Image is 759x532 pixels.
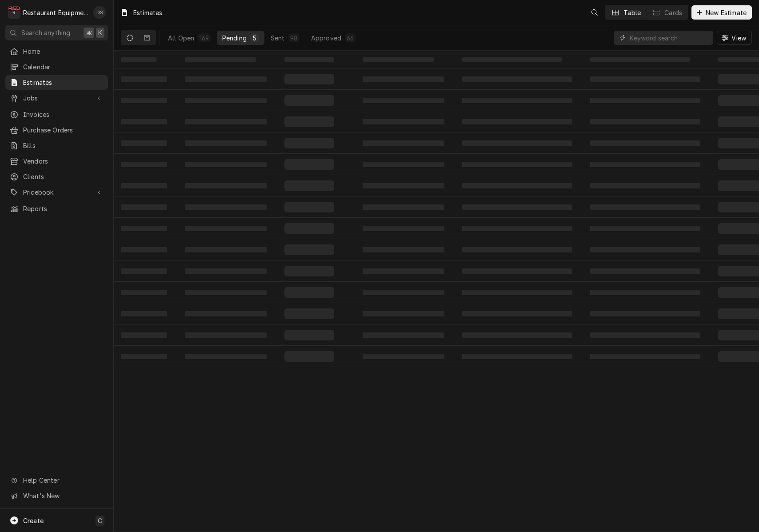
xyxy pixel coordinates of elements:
[590,183,700,188] span: ‌
[623,8,641,17] div: Table
[98,28,102,37] span: K
[5,154,108,168] a: Vendors
[5,138,108,153] a: Bills
[185,226,267,231] span: ‌
[185,57,256,62] span: ‌
[5,473,108,488] a: Go to Help Center
[363,268,444,274] span: ‌
[121,140,167,146] span: ‌
[5,201,108,216] a: Reports
[363,98,444,103] span: ‌
[23,517,44,524] span: Create
[121,162,167,167] span: ‌
[363,162,444,167] span: ‌
[86,28,92,37] span: ⌘
[121,183,167,188] span: ‌
[271,33,285,43] div: Sent
[5,44,108,59] a: Home
[590,140,700,146] span: ‌
[121,332,167,338] span: ‌
[590,354,700,359] span: ‌
[363,247,444,252] span: ‌
[284,159,334,170] span: ‌
[347,33,354,43] div: 66
[462,119,572,124] span: ‌
[284,74,334,84] span: ‌
[462,183,572,188] span: ‌
[121,311,167,316] span: ‌
[363,332,444,338] span: ‌
[5,60,108,74] a: Calendar
[590,311,700,316] span: ‌
[462,98,572,103] span: ‌
[590,57,690,62] span: ‌
[114,51,759,532] table: Pending Estimates List Loading
[462,311,572,316] span: ‌
[23,93,90,103] span: Jobs
[185,76,267,82] span: ‌
[284,308,334,319] span: ‌
[185,247,267,252] span: ‌
[363,311,444,316] span: ‌
[284,138,334,148] span: ‌
[462,204,572,210] span: ‌
[23,188,90,197] span: Pricebook
[590,268,700,274] span: ‌
[5,123,108,137] a: Purchase Orders
[185,162,267,167] span: ‌
[23,141,104,150] span: Bills
[23,78,104,87] span: Estimates
[23,204,104,213] span: Reports
[590,332,700,338] span: ‌
[587,5,602,20] button: Open search
[185,332,267,338] span: ‌
[363,354,444,359] span: ‌
[121,57,156,62] span: ‌
[462,140,572,146] span: ‌
[121,290,167,295] span: ‌
[5,107,108,122] a: Invoices
[252,33,257,43] div: 5
[5,185,108,200] a: Go to Pricebook
[462,332,572,338] span: ‌
[121,268,167,274] span: ‌
[462,268,572,274] span: ‌
[23,8,88,17] div: Restaurant Equipment Diagnostics
[363,76,444,82] span: ‌
[462,226,572,231] span: ‌
[590,290,700,295] span: ‌
[590,162,700,167] span: ‌
[284,244,334,255] span: ‌
[185,183,267,188] span: ‌
[168,33,194,43] div: All Open
[462,162,572,167] span: ‌
[590,98,700,103] span: ‌
[121,119,167,124] span: ‌
[185,311,267,316] span: ‌
[290,33,298,43] div: 98
[23,491,103,500] span: What's New
[21,28,70,37] span: Search anything
[8,6,20,19] div: R
[704,8,748,17] span: New Estimate
[590,76,700,82] span: ‌
[730,33,748,43] span: View
[185,290,267,295] span: ‌
[5,75,108,90] a: Estimates
[462,76,572,82] span: ‌
[23,156,104,166] span: Vendors
[363,204,444,210] span: ‌
[121,98,167,103] span: ‌
[93,6,106,19] div: Derek Stewart's Avatar
[284,202,334,212] span: ‌
[590,226,700,231] span: ‌
[363,140,444,146] span: ‌
[717,31,752,45] button: View
[121,76,167,82] span: ‌
[23,47,104,56] span: Home
[363,226,444,231] span: ‌
[284,330,334,340] span: ‌
[664,8,682,17] div: Cards
[23,476,103,485] span: Help Center
[590,204,700,210] span: ‌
